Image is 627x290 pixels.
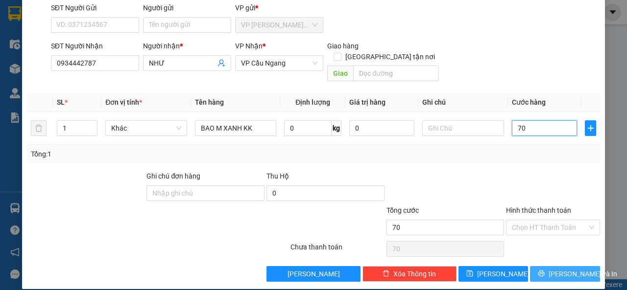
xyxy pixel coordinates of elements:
[289,242,386,259] div: Chưa thanh toán
[195,98,224,106] span: Tên hàng
[143,41,231,51] div: Người nhận
[31,149,243,159] div: Tổng: 1
[458,266,529,282] button: save[PERSON_NAME]
[195,120,277,136] input: VD: Bàn, Ghế
[393,268,436,279] span: Xóa Thông tin
[466,270,473,278] span: save
[241,18,317,32] span: VP Trần Phú (Hàng)
[585,124,596,132] span: plus
[266,172,289,180] span: Thu Hộ
[349,98,386,106] span: Giá trị hàng
[327,42,359,50] span: Giao hàng
[295,98,330,106] span: Định lượng
[585,120,596,136] button: plus
[31,120,47,136] button: delete
[51,41,139,51] div: SĐT Người Nhận
[362,266,457,282] button: deleteXóa Thông tin
[383,270,389,278] span: delete
[341,51,439,62] span: [GEOGRAPHIC_DATA] tận nơi
[235,42,263,50] span: VP Nhận
[288,268,340,279] span: [PERSON_NAME]
[332,120,341,136] span: kg
[146,185,265,201] input: Ghi chú đơn hàng
[266,266,361,282] button: [PERSON_NAME]
[422,120,504,136] input: Ghi Chú
[418,93,508,112] th: Ghi chú
[327,66,353,81] span: Giao
[477,268,530,279] span: [PERSON_NAME]
[57,98,65,106] span: SL
[235,2,323,13] div: VP gửi
[506,206,571,214] label: Hình thức thanh toán
[143,2,231,13] div: Người gửi
[512,98,546,106] span: Cước hàng
[530,266,600,282] button: printer[PERSON_NAME] và In
[146,172,200,180] label: Ghi chú đơn hàng
[349,120,414,136] input: 0
[386,206,419,214] span: Tổng cước
[549,268,617,279] span: [PERSON_NAME] và In
[538,270,545,278] span: printer
[353,66,438,81] input: Dọc đường
[105,98,142,106] span: Đơn vị tính
[111,121,181,135] span: Khác
[217,59,225,67] span: user-add
[51,2,139,13] div: SĐT Người Gửi
[241,56,317,70] span: VP Cầu Ngang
